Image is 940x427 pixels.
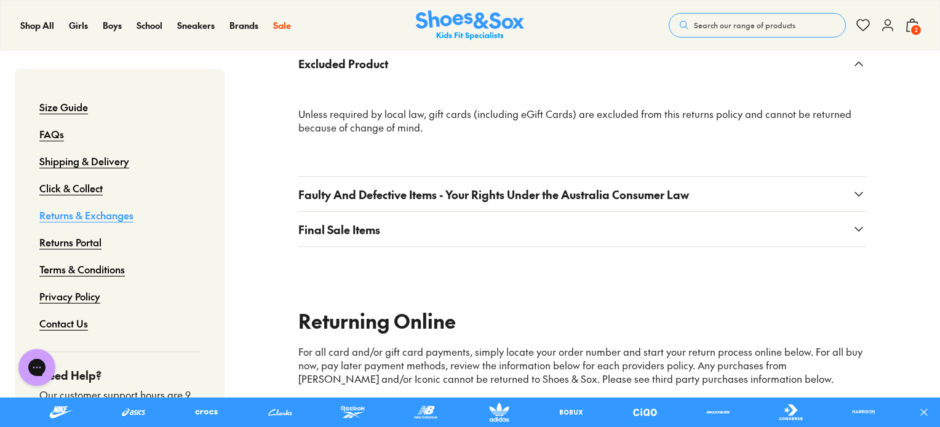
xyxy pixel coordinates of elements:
[229,19,258,31] span: Brands
[39,147,129,174] a: Shipping & Delivery
[910,24,922,36] span: 2
[298,186,689,203] span: Faulty And Defective Items - Your Rights Under the Australia Consumer Law
[298,306,866,335] h2: Returning Online
[69,19,88,31] span: Girls
[273,19,291,31] span: Sale
[12,345,62,390] iframe: Gorgias live chat messenger
[69,19,88,32] a: Girls
[20,19,54,31] span: Shop All
[137,19,162,31] span: School
[39,283,100,310] a: Privacy Policy
[39,310,88,337] a: Contact Us
[39,202,133,229] a: Returns & Exchanges
[416,10,524,41] img: SNS_Logo_Responsive.svg
[905,12,920,39] button: 2
[39,174,103,202] a: Click & Collect
[39,256,125,283] a: Terms & Conditions
[103,19,122,31] span: Boys
[298,108,866,135] p: Unless required by local law, gift cards (including eGift Cards) are excluded from this returns p...
[39,229,102,256] a: Returns Portal
[273,19,291,32] a: Sale
[39,93,88,120] a: Size Guide
[103,19,122,32] a: Boys
[694,20,795,31] span: Search our range of products
[298,212,866,246] button: Final Sale Items
[669,13,846,37] button: Search our range of products
[20,19,54,32] a: Shop All
[39,367,200,383] h4: Need Help?
[177,19,215,31] span: Sneakers
[39,120,64,147] a: FAQs
[298,221,380,238] span: Final Sale Items
[137,19,162,32] a: School
[229,19,258,32] a: Brands
[298,345,866,386] p: For all card and/or gift card payments, simply locate your order number and start your return pro...
[298,47,866,81] button: Excluded Product
[177,19,215,32] a: Sneakers
[298,177,866,211] button: Faulty And Defective Items - Your Rights Under the Australia Consumer Law
[298,55,388,72] span: Excluded Product
[416,10,524,41] a: Shoes & Sox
